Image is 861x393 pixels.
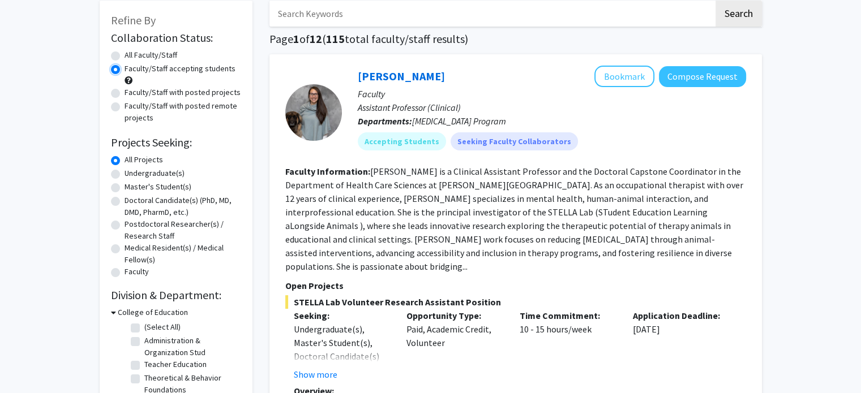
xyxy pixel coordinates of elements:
p: Open Projects [285,279,746,292]
mat-chip: Accepting Students [358,132,446,150]
div: 10 - 15 hours/week [511,309,624,381]
span: 12 [310,32,322,46]
h2: Projects Seeking: [111,136,241,149]
span: 1 [293,32,299,46]
button: Show more [294,368,337,381]
mat-chip: Seeking Faculty Collaborators [451,132,578,150]
label: Faculty/Staff with posted remote projects [125,100,241,124]
div: [DATE] [624,309,738,381]
label: Doctoral Candidate(s) (PhD, MD, DMD, PharmD, etc.) [125,195,241,218]
b: Faculty Information: [285,166,370,177]
label: Faculty [125,266,149,278]
fg-read-more: [PERSON_NAME] is a Clinical Assistant Professor and the Doctoral Capstone Coordinator in the Depa... [285,166,743,272]
p: Application Deadline: [633,309,729,322]
label: All Faculty/Staff [125,49,177,61]
label: Faculty/Staff accepting students [125,63,235,75]
label: All Projects [125,154,163,166]
span: 115 [326,32,345,46]
p: Assistant Professor (Clinical) [358,101,746,114]
label: Undergraduate(s) [125,167,185,179]
label: Postdoctoral Researcher(s) / Research Staff [125,218,241,242]
label: Medical Resident(s) / Medical Fellow(s) [125,242,241,266]
div: Paid, Academic Credit, Volunteer [398,309,511,381]
span: STELLA Lab Volunteer Research Assistant Position [285,295,746,309]
label: (Select All) [144,321,181,333]
label: Teacher Education [144,359,207,370]
h2: Collaboration Status: [111,31,241,45]
h2: Division & Department: [111,288,241,302]
button: Search [716,1,762,27]
a: [PERSON_NAME] [358,69,445,83]
button: Compose Request to Christine Kivlen [659,66,746,87]
h3: College of Education [118,306,188,318]
p: Seeking: [294,309,390,322]
label: Faculty/Staff with posted projects [125,87,241,98]
b: Departments: [358,115,412,127]
input: Search Keywords [269,1,714,27]
button: Add Christine Kivlen to Bookmarks [594,66,654,87]
span: Refine By [111,13,156,27]
label: Master's Student(s) [125,181,191,193]
span: [MEDICAL_DATA] Program [412,115,506,127]
p: Faculty [358,87,746,101]
p: Opportunity Type: [406,309,503,322]
h1: Page of ( total faculty/staff results) [269,32,762,46]
label: Administration & Organization Stud [144,335,238,359]
iframe: Chat [8,342,48,385]
p: Time Commitment: [520,309,616,322]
